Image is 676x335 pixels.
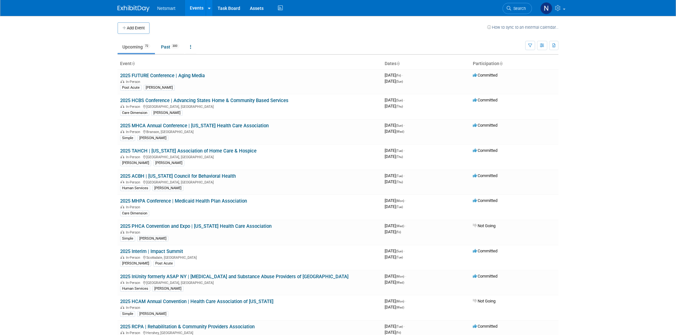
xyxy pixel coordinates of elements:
span: In-Person [126,105,142,109]
span: - [404,173,405,178]
span: Search [511,6,526,11]
span: [DATE] [385,148,405,153]
span: [DATE] [385,154,403,159]
div: Human Services [120,185,150,191]
a: Sort by Event Name [132,61,135,66]
span: - [404,324,405,329]
a: How to sync to an external calendar... [487,25,558,30]
th: Event [118,58,382,69]
span: 72 [143,44,150,48]
span: [DATE] [385,98,405,102]
div: [PERSON_NAME] [153,160,184,166]
span: (Thu) [396,155,403,159]
img: In-Person Event [120,331,124,334]
span: 300 [171,44,179,48]
span: (Mon) [396,199,404,203]
a: 2025 Interim | Impact Summit [120,249,183,254]
span: Committed [473,198,497,203]
span: In-Person [126,331,142,335]
a: 2025 PHCA Convention and Expo | [US_STATE] Health Care Association [120,223,272,229]
img: In-Person Event [120,80,124,83]
span: In-Person [126,80,142,84]
span: - [404,249,405,253]
span: [DATE] [385,123,405,128]
span: Committed [473,98,497,102]
span: In-Person [126,281,142,285]
div: [PERSON_NAME] [120,261,151,266]
span: In-Person [126,230,142,234]
span: (Wed) [396,306,404,309]
img: ExhibitDay [118,5,150,12]
span: (Mon) [396,300,404,303]
span: (Wed) [396,281,404,284]
span: [DATE] [385,73,403,78]
div: [GEOGRAPHIC_DATA], [GEOGRAPHIC_DATA] [120,280,380,285]
span: In-Person [126,130,142,134]
span: Committed [473,123,497,128]
span: Committed [473,324,497,329]
a: Upcoming72 [118,41,155,53]
span: - [402,73,403,78]
span: [DATE] [385,79,403,84]
span: (Tue) [396,205,403,209]
div: [PERSON_NAME] [137,135,168,141]
span: - [405,274,406,279]
a: 2025 HCAM Annual Convention | Health Care Association of [US_STATE] [120,299,273,304]
span: Committed [473,274,497,279]
span: (Sun) [396,99,403,102]
a: 2025 RCPA | Rehabilitation & Community Providers Association [120,324,255,330]
div: [GEOGRAPHIC_DATA], [GEOGRAPHIC_DATA] [120,154,380,159]
span: (Fri) [396,230,401,234]
span: [DATE] [385,299,406,303]
span: In-Person [126,256,142,260]
span: In-Person [126,306,142,310]
a: Sort by Start Date [396,61,400,66]
span: (Sun) [396,124,403,127]
a: 2025 MHPA Conference | Medicaid Health Plan Association [120,198,247,204]
span: [DATE] [385,104,403,108]
span: [DATE] [385,255,403,259]
div: [PERSON_NAME] [137,236,168,242]
span: Not Going [473,223,495,228]
div: Care Dimension [120,110,149,116]
span: (Wed) [396,130,404,133]
img: In-Person Event [120,256,124,259]
span: (Tue) [396,256,403,259]
span: [DATE] [385,204,403,209]
a: 2025 ACBH | [US_STATE] Council for Behavioral Health [120,173,236,179]
div: [PERSON_NAME] [120,160,151,166]
span: [DATE] [385,324,405,329]
span: - [404,148,405,153]
span: Not Going [473,299,495,303]
button: Add Event [118,22,150,34]
span: (Sun) [396,80,403,83]
div: Post Acute [153,261,175,266]
a: Sort by Participation Type [499,61,503,66]
span: In-Person [126,155,142,159]
img: Nina Finn [540,2,552,14]
span: [DATE] [385,249,405,253]
span: In-Person [126,205,142,209]
a: 2025 InUnity formerly ASAP NY | [MEDICAL_DATA] and Substance Abuse Providers of [GEOGRAPHIC_DATA] [120,274,349,279]
span: Committed [473,148,497,153]
th: Participation [470,58,558,69]
span: Committed [473,249,497,253]
span: [DATE] [385,280,404,285]
div: Post Acute [120,85,142,91]
img: In-Person Event [120,306,124,309]
img: In-Person Event [120,180,124,183]
span: Committed [473,173,497,178]
span: [DATE] [385,129,404,134]
th: Dates [382,58,470,69]
div: Simple [120,135,135,141]
div: Scottsdale, [GEOGRAPHIC_DATA] [120,255,380,260]
span: Committed [473,73,497,78]
span: [DATE] [385,305,404,309]
span: (Fri) [396,74,401,77]
div: Simple [120,311,135,317]
a: 2025 MHCA Annual Conference | [US_STATE] Health Care Association [120,123,269,129]
span: - [404,98,405,102]
div: Branson, [GEOGRAPHIC_DATA] [120,129,380,134]
div: [PERSON_NAME] [152,286,183,292]
span: (Mon) [396,275,404,278]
